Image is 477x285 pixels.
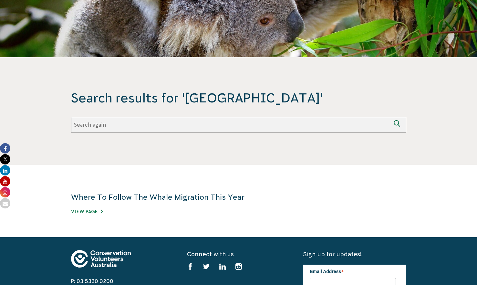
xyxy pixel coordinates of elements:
[71,209,103,214] a: View Page
[187,250,290,258] h5: Connect with us
[71,117,391,132] input: Search again
[71,250,131,268] img: logo-footer.svg
[303,250,406,258] h5: Sign up for updates!
[310,265,396,277] label: Email Address
[71,90,406,106] span: Search results for '[GEOGRAPHIC_DATA]'
[71,193,244,201] a: Where To Follow The Whale Migration This Year
[71,278,113,284] a: P: 03 5330 0200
